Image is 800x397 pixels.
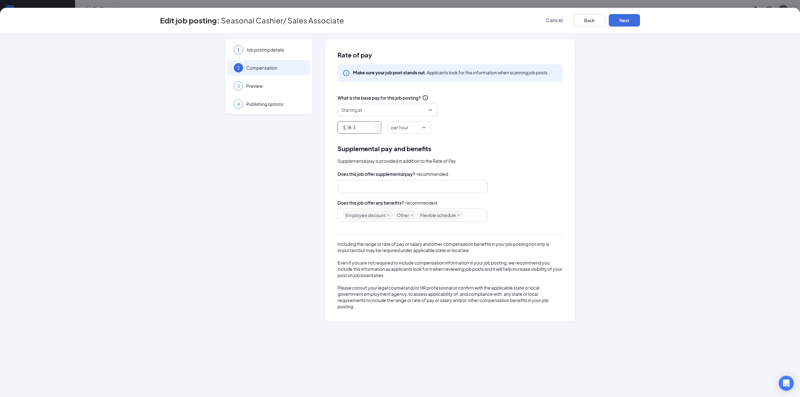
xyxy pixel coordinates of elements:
span: Starting at [341,104,362,116]
h3: Edit job posting: [160,15,220,26]
div: Applicants look for this information when scanning job posts. [353,69,549,76]
svg: Info [422,95,428,101]
span: Seasonal Cashier/ Sales Associate [221,17,344,23]
button: Cancel [539,14,570,27]
span: Other [397,211,409,220]
span: · recommended [404,199,437,206]
span: Flexible schedule [420,211,456,220]
span: close [457,214,460,217]
span: Job posting details [246,47,304,53]
div: Open Intercom Messenger [779,376,794,391]
span: up [376,123,380,127]
span: Rate of pay [337,52,562,58]
span: close [387,214,390,217]
span: per hour [391,122,408,133]
span: Does this job offer any benefits? [337,199,404,206]
span: Decrease Value [374,127,381,133]
span: Publishing options [246,101,304,107]
span: Supplemental pay is provided in addition to the Rate of Pay [337,157,456,164]
span: Increase Value [374,122,381,127]
span: close [410,214,413,217]
span: 1 [237,47,240,53]
span: Preview [246,83,304,89]
b: Make sure your job post stands out. [353,70,427,75]
span: 4 [237,101,240,107]
svg: Info [342,69,350,77]
span: What is the base pay for this job posting? [337,94,421,101]
button: Back [574,14,605,27]
span: 3 [237,83,240,89]
span: Does this job offer supplemental pay? [337,171,415,177]
span: Cancel [546,17,563,23]
span: down [376,129,380,132]
span: Employee discount [346,211,386,220]
span: Supplemental pay and benefits [337,144,431,153]
button: Next [609,14,640,27]
span: · recommended [415,171,448,177]
span: Compensation [246,65,304,71]
span: 2 [237,65,240,71]
div: Including the range or rate of pay or salary and other compensation benefits in your job posting ... [337,241,562,310]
